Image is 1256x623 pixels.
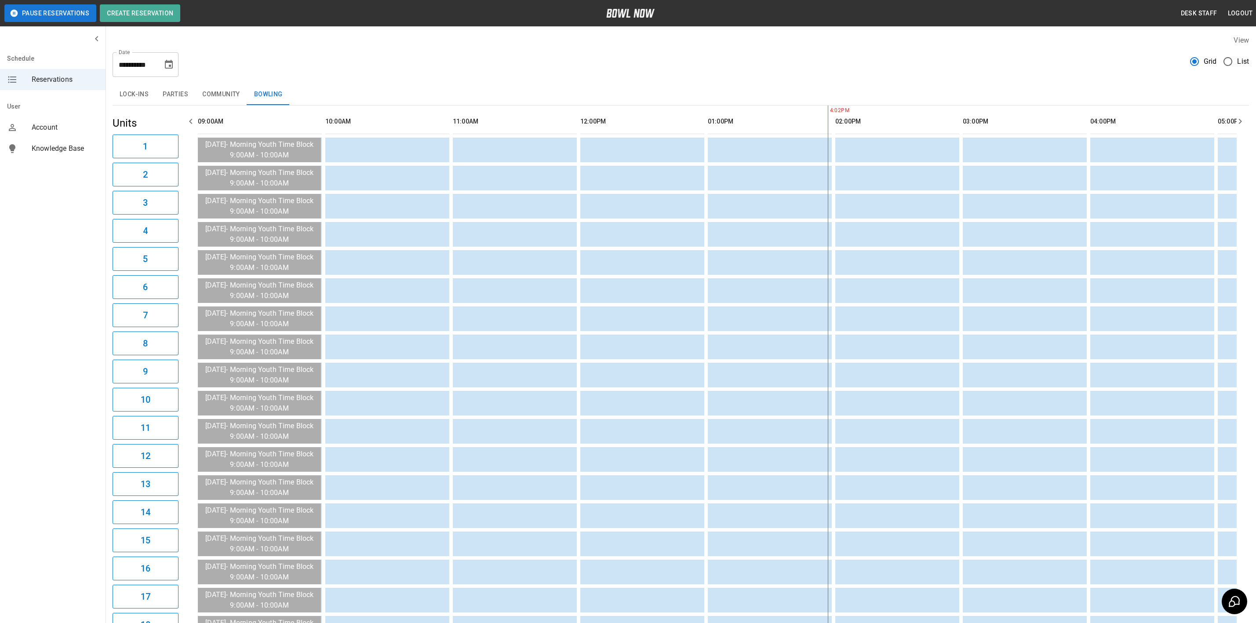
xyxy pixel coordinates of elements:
button: 7 [113,303,178,327]
button: 4 [113,219,178,243]
button: 12 [113,444,178,468]
button: 8 [113,332,178,355]
th: 11:00AM [453,109,577,134]
h6: 10 [141,393,150,407]
div: inventory tabs [113,84,1249,105]
span: List [1237,56,1249,67]
button: 9 [113,360,178,383]
h6: 12 [141,449,150,463]
button: 2 [113,163,178,186]
button: Logout [1224,5,1256,22]
button: 6 [113,275,178,299]
th: 09:00AM [198,109,322,134]
img: logo [606,9,655,18]
th: 10:00AM [325,109,449,134]
label: View [1234,36,1249,44]
th: 12:00PM [580,109,704,134]
span: Knowledge Base [32,143,98,154]
button: Community [195,84,247,105]
h6: 16 [141,561,150,576]
h6: 17 [141,590,150,604]
h6: 7 [143,308,148,322]
h6: 13 [141,477,150,491]
h6: 9 [143,364,148,379]
h6: 3 [143,196,148,210]
button: 5 [113,247,178,271]
span: 4:02PM [828,106,830,115]
h6: 6 [143,280,148,294]
button: 11 [113,416,178,440]
button: 1 [113,135,178,158]
h5: Units [113,116,178,130]
button: Create Reservation [100,4,180,22]
button: Bowling [247,84,290,105]
button: 15 [113,528,178,552]
span: Account [32,122,98,133]
button: 16 [113,557,178,580]
span: Reservations [32,74,98,85]
h6: 2 [143,168,148,182]
h6: 5 [143,252,148,266]
h6: 14 [141,505,150,519]
button: Pause Reservations [4,4,96,22]
button: 17 [113,585,178,608]
button: 10 [113,388,178,412]
h6: 15 [141,533,150,547]
button: 3 [113,191,178,215]
button: Parties [156,84,195,105]
h6: 1 [143,139,148,153]
button: 14 [113,500,178,524]
h6: 8 [143,336,148,350]
h6: 4 [143,224,148,238]
button: Choose date, selected date is Aug 30, 2025 [160,56,178,73]
h6: 11 [141,421,150,435]
button: Lock-ins [113,84,156,105]
span: Grid [1204,56,1217,67]
button: Desk Staff [1177,5,1221,22]
button: 13 [113,472,178,496]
